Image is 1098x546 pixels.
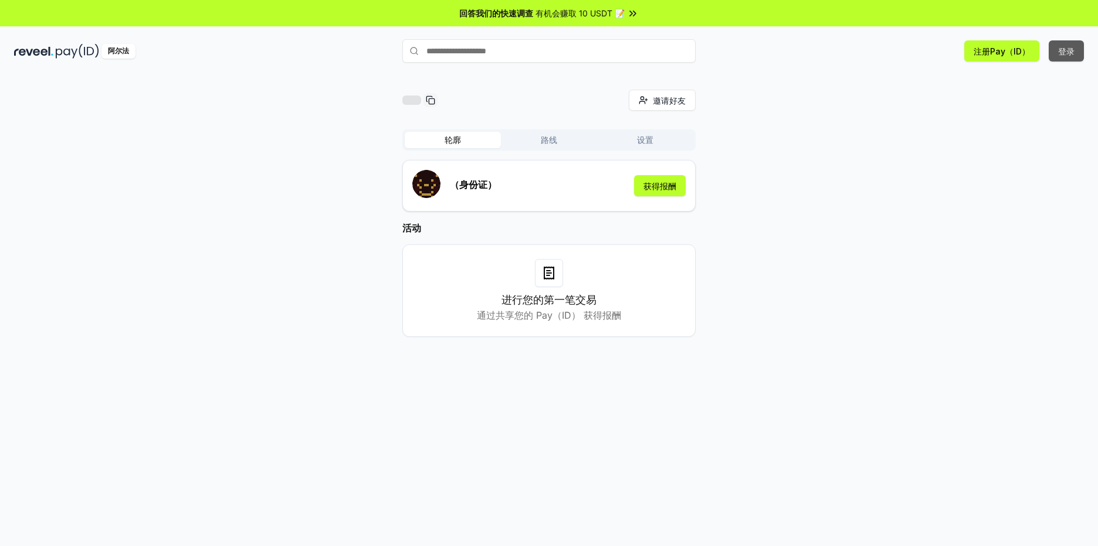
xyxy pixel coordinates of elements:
[402,221,696,235] h2: 活动
[501,132,597,148] button: 路线
[634,175,686,196] button: 获得报酬
[14,44,53,59] img: reveel_dark
[964,40,1039,62] button: 注册Pay（ID）
[56,44,99,59] img: pay_id
[629,90,696,111] button: 邀请好友
[450,178,497,192] p: （身份证）
[653,94,686,107] span: 邀请好友
[536,7,625,19] span: 有机会赚取 10 USDT 📝
[477,308,621,322] p: 通过共享您的 Pay（ID） 获得报酬
[101,44,135,59] div: 阿尔法
[405,132,501,148] button: 轮廓
[1049,40,1084,62] button: 登录
[597,132,693,148] button: 设置
[459,7,533,19] span: 回答我们的快速调查
[501,292,597,308] h3: 进行您的第一笔交易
